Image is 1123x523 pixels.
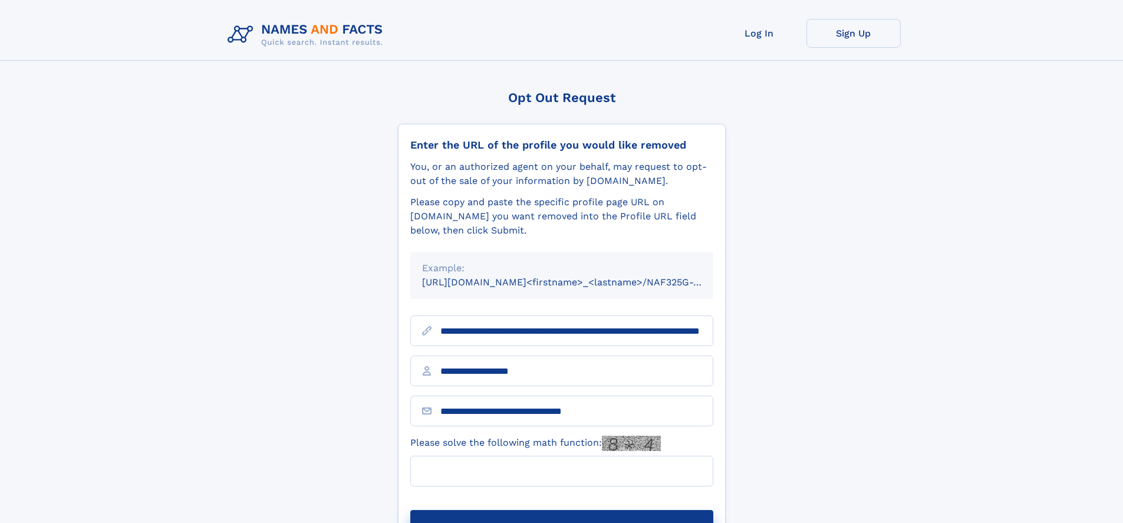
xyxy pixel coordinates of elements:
img: Logo Names and Facts [223,19,393,51]
a: Sign Up [806,19,901,48]
div: Opt Out Request [398,90,726,105]
a: Log In [712,19,806,48]
div: Example: [422,261,702,275]
small: [URL][DOMAIN_NAME]<firstname>_<lastname>/NAF325G-xxxxxxxx [422,277,736,288]
label: Please solve the following math function: [410,436,661,451]
div: You, or an authorized agent on your behalf, may request to opt-out of the sale of your informatio... [410,160,713,188]
div: Please copy and paste the specific profile page URL on [DOMAIN_NAME] you want removed into the Pr... [410,195,713,238]
div: Enter the URL of the profile you would like removed [410,139,713,152]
